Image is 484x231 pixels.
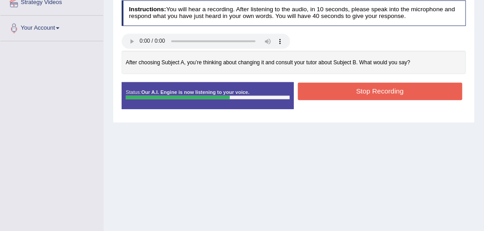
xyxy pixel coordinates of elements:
[129,6,166,13] b: Instructions:
[298,83,462,100] button: Stop Recording
[122,0,466,26] h4: You will hear a recording. After listening to the audio, in 10 seconds, please speak into the mic...
[142,89,250,95] strong: Our A.I. Engine is now listening to your voice.
[122,51,466,74] div: After choosing Subject A, you’re thinking about changing it and consult your tutor about Subject ...
[122,82,294,109] div: Status:
[0,16,103,38] a: Your Account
